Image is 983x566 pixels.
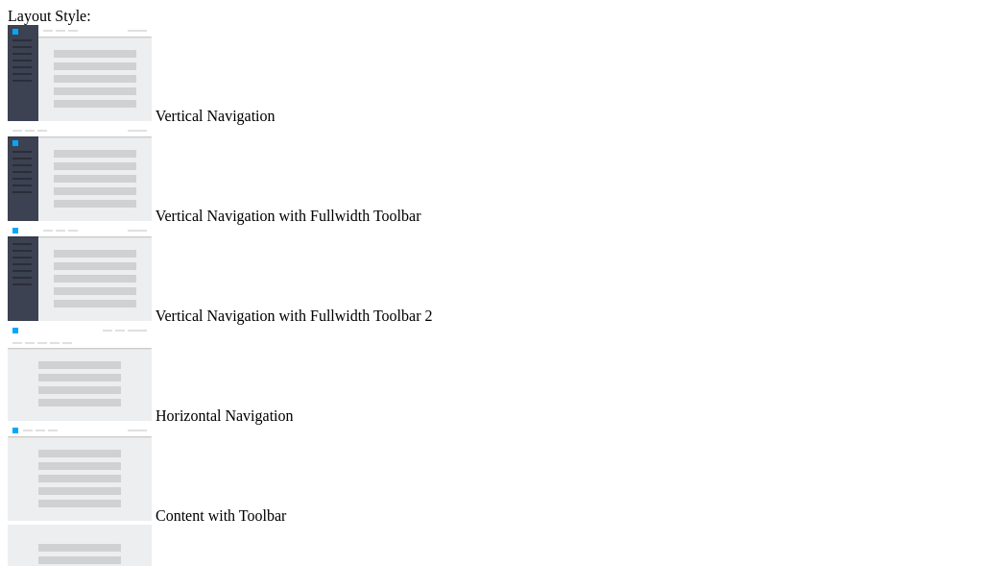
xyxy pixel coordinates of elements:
span: Horizontal Navigation [156,407,294,424]
md-radio-button: Vertical Navigation with Fullwidth Toolbar 2 [8,225,975,325]
span: Vertical Navigation with Fullwidth Toolbar [156,208,421,224]
md-radio-button: Vertical Navigation [8,25,975,125]
img: content-with-toolbar.jpg [8,425,152,521]
div: Layout Style: [8,8,975,25]
span: Vertical Navigation [156,108,276,124]
img: vertical-nav.jpg [8,25,152,121]
img: horizontal-nav.jpg [8,325,152,421]
img: vertical-nav-with-full-toolbar.jpg [8,125,152,221]
md-radio-button: Content with Toolbar [8,425,975,525]
md-radio-button: Vertical Navigation with Fullwidth Toolbar [8,125,975,225]
md-radio-button: Horizontal Navigation [8,325,975,425]
img: vertical-nav-with-full-toolbar-2.jpg [8,225,152,321]
span: Content with Toolbar [156,507,286,524]
span: Vertical Navigation with Fullwidth Toolbar 2 [156,308,433,324]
